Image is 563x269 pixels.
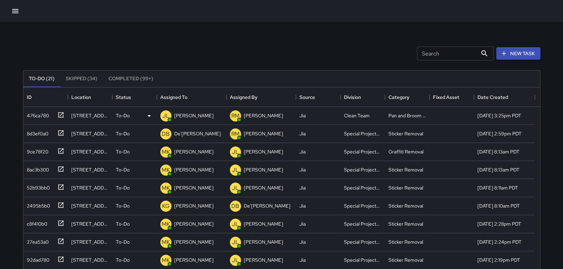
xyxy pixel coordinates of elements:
[299,166,306,173] div: Jia
[112,87,157,107] div: Status
[71,257,109,263] div: 201 Steuart Street
[162,184,170,192] p: MK
[71,166,109,173] div: 333 Bush Street
[27,87,32,107] div: ID
[344,148,381,155] div: Special Projects Team
[116,202,130,209] p: To-Do
[388,238,423,245] div: Sticker Removal
[388,112,426,119] div: Pan and Broom Block Faces
[344,202,381,209] div: Special Projects Team
[244,202,290,209] p: De'[PERSON_NAME]
[477,130,522,137] div: 9/5/2025, 2:59pm PDT
[477,220,521,227] div: 9/2/2025, 2:28pm PDT
[388,220,423,227] div: Sticker Removal
[244,238,283,245] p: [PERSON_NAME]
[344,220,381,227] div: Special Projects Team
[477,166,520,173] div: 9/3/2025, 8:13am PDT
[116,166,130,173] p: To-Do
[174,112,214,119] p: [PERSON_NAME]
[116,220,130,227] p: To-Do
[344,112,370,119] div: Clean Team
[116,112,130,119] p: To-Do
[244,257,283,263] p: [PERSON_NAME]
[340,87,385,107] div: Division
[162,256,170,264] p: MK
[24,145,48,155] div: 9ce78f20
[477,202,520,209] div: 9/3/2025, 8:10am PDT
[388,148,424,155] div: Graffiti Removal
[60,70,103,87] button: Skipped (34)
[299,87,315,107] div: Source
[496,47,540,60] button: New Task
[344,238,381,245] div: Special Projects Team
[231,202,239,210] p: DB
[344,184,381,191] div: Special Projects Team
[68,87,112,107] div: Location
[429,87,474,107] div: Fixed Asset
[477,112,521,119] div: 9/5/2025, 3:25pm PDT
[231,130,240,138] p: RM
[344,130,381,137] div: Special Projects Team
[162,112,169,120] p: JL
[299,130,306,137] div: Jia
[388,184,423,191] div: Sticker Removal
[24,236,49,245] div: 27ea53a0
[232,166,239,174] p: JL
[477,257,520,263] div: 9/2/2025, 2:19pm PDT
[344,87,361,107] div: Division
[24,182,50,191] div: 52b93bb0
[388,257,423,263] div: Sticker Removal
[231,112,240,120] p: RM
[174,184,214,191] p: [PERSON_NAME]
[299,112,306,119] div: Jia
[162,238,170,246] p: MK
[71,202,109,209] div: 444 Market Street
[244,166,283,173] p: [PERSON_NAME]
[477,184,518,191] div: 9/3/2025, 8:11am PDT
[24,109,49,119] div: 476ca780
[24,218,47,227] div: c8f410b0
[344,257,381,263] div: Special Projects Team
[433,87,459,107] div: Fixed Asset
[24,127,48,137] div: 8d3ef0a0
[116,184,130,191] p: To-Do
[299,220,306,227] div: Jia
[244,112,283,119] p: [PERSON_NAME]
[71,148,109,155] div: 155 Montgomery Street
[71,238,109,245] div: 1 Mission Street
[162,130,170,138] p: DB
[24,254,49,263] div: 92dad780
[296,87,340,107] div: Source
[174,202,214,209] p: [PERSON_NAME]
[23,87,68,107] div: ID
[299,238,306,245] div: Jia
[23,70,60,87] button: To-Do (21)
[388,202,423,209] div: Sticker Removal
[157,87,226,107] div: Assigned To
[71,184,109,191] div: 53 Sutter Street
[162,166,170,174] p: MK
[230,87,257,107] div: Assigned By
[232,184,239,192] p: JL
[71,130,109,137] div: 433 Kearny Street
[226,87,296,107] div: Assigned By
[71,220,109,227] div: 83 Mission Street
[244,148,283,155] p: [PERSON_NAME]
[174,238,214,245] p: [PERSON_NAME]
[103,70,159,87] button: Completed (99+)
[385,87,429,107] div: Category
[232,220,239,228] p: JL
[71,87,91,107] div: Location
[299,257,306,263] div: Jia
[162,202,170,210] p: KG
[24,163,49,173] div: 8ac3b300
[174,220,214,227] p: [PERSON_NAME]
[174,257,214,263] p: [PERSON_NAME]
[116,130,130,137] p: To-Do
[388,87,409,107] div: Category
[116,238,130,245] p: To-Do
[174,130,221,137] p: De'[PERSON_NAME]
[174,148,214,155] p: [PERSON_NAME]
[477,87,508,107] div: Date Created
[24,200,50,209] div: 2495b5b0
